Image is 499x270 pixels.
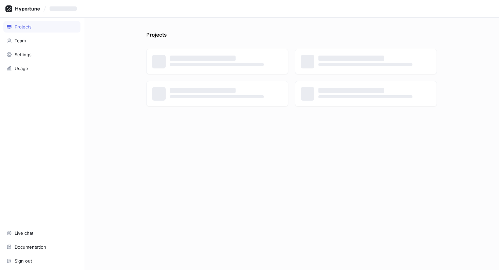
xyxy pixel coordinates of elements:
div: Settings [15,52,32,57]
a: Settings [3,49,80,60]
span: ‌ [170,95,264,98]
span: ‌ [318,63,412,66]
a: Team [3,35,80,46]
a: Projects [3,21,80,33]
p: Projects [146,31,167,42]
div: Documentation [15,244,46,250]
div: Live chat [15,230,33,236]
span: ‌ [318,56,384,61]
div: Sign out [15,258,32,264]
span: ‌ [50,6,77,11]
span: ‌ [170,88,236,93]
span: ‌ [170,63,264,66]
a: Documentation [3,241,80,253]
div: Projects [15,24,32,29]
span: ‌ [318,95,412,98]
button: ‌ [47,3,82,14]
div: Team [15,38,26,43]
span: ‌ [318,88,384,93]
div: Usage [15,66,28,71]
a: Usage [3,63,80,74]
span: ‌ [170,56,236,61]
